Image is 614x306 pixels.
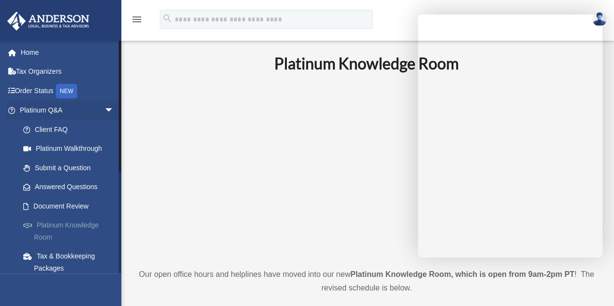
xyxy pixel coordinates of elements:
[274,54,459,73] b: Platinum Knowledge Room
[14,216,129,247] a: Platinum Knowledge Room
[14,158,129,177] a: Submit a Question
[14,177,129,197] a: Answered Questions
[4,12,92,31] img: Anderson Advisors Platinum Portal
[418,15,602,258] iframe: Chat Window
[7,81,129,101] a: Order StatusNEW
[350,270,574,278] strong: Platinum Knowledge Room, which is open from 9am-2pm PT
[56,84,77,98] div: NEW
[14,247,129,278] a: Tax & Bookkeeping Packages
[104,101,124,121] span: arrow_drop_down
[138,268,595,295] p: Our open office hours and helplines have moved into our new ! The revised schedule is below.
[14,196,129,216] a: Document Review
[592,12,607,26] img: User Pic
[7,62,129,81] a: Tax Organizers
[131,14,143,25] i: menu
[131,17,143,25] a: menu
[162,13,173,24] i: search
[14,139,129,159] a: Platinum Walkthrough
[221,86,512,250] iframe: 231110_Toby_KnowledgeRoom
[14,120,129,139] a: Client FAQ
[7,101,129,120] a: Platinum Q&Aarrow_drop_down
[7,43,129,62] a: Home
